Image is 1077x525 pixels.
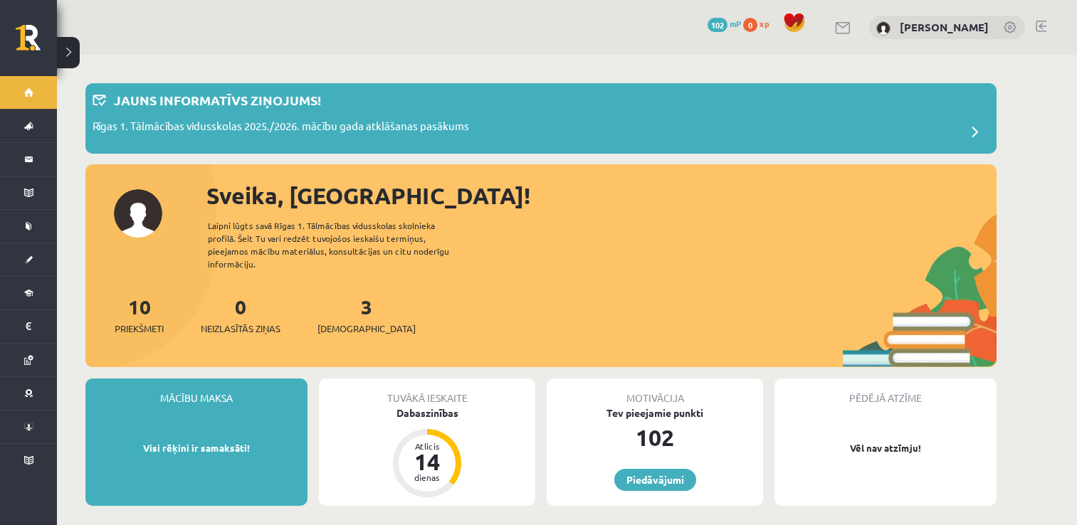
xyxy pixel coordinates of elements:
span: 102 [708,18,727,32]
a: 102 mP [708,18,741,29]
div: 14 [406,450,448,473]
a: Jauns informatīvs ziņojums! Rīgas 1. Tālmācības vidusskolas 2025./2026. mācību gada atklāšanas pa... [93,90,989,147]
img: Melānija Nemane [876,21,891,36]
a: 0Neizlasītās ziņas [201,294,280,336]
div: Sveika, [GEOGRAPHIC_DATA]! [206,179,997,213]
p: Rīgas 1. Tālmācības vidusskolas 2025./2026. mācību gada atklāšanas pasākums [93,118,469,138]
a: Dabaszinības Atlicis 14 dienas [319,405,535,499]
a: 10Priekšmeti [115,294,164,336]
div: Pēdējā atzīme [774,378,997,405]
div: Tev pieejamie punkti [547,405,763,420]
div: Laipni lūgts savā Rīgas 1. Tālmācības vidusskolas skolnieka profilā. Šeit Tu vari redzēt tuvojošo... [208,219,474,270]
div: Dabaszinības [319,405,535,420]
span: 0 [743,18,757,32]
a: 0 xp [743,18,776,29]
div: Atlicis [406,442,448,450]
a: 3[DEMOGRAPHIC_DATA] [317,294,416,336]
span: Neizlasītās ziņas [201,322,280,336]
div: Tuvākā ieskaite [319,378,535,405]
span: mP [730,18,741,29]
a: Rīgas 1. Tālmācības vidusskola [16,25,57,60]
span: Priekšmeti [115,322,164,336]
div: 102 [547,420,763,455]
a: [PERSON_NAME] [900,20,989,34]
span: xp [760,18,769,29]
p: Visi rēķini ir samaksāti! [93,441,300,455]
a: Piedāvājumi [614,469,696,491]
div: Motivācija [547,378,763,405]
div: dienas [406,473,448,482]
p: Vēl nav atzīmju! [782,441,989,455]
span: [DEMOGRAPHIC_DATA] [317,322,416,336]
div: Mācību maksa [85,378,308,405]
p: Jauns informatīvs ziņojums! [114,90,321,110]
